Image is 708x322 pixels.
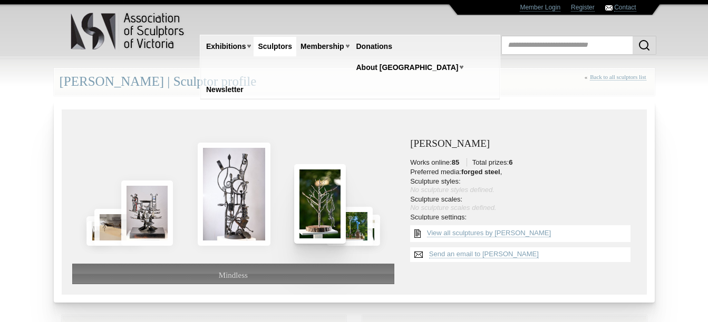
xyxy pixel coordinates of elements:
img: House in Question [327,207,373,246]
img: On Edge [121,180,173,245]
img: Dragon [86,216,107,246]
img: View all {sculptor_name} sculptures list [410,225,425,242]
strong: forged steel [461,168,500,176]
img: logo.png [70,11,186,52]
div: « [585,74,649,92]
a: Membership [296,37,348,56]
h3: [PERSON_NAME] [410,138,636,149]
img: The Swing [294,164,346,244]
img: Mindless [198,143,270,246]
img: Search [638,39,651,52]
img: Caught [94,209,140,246]
img: Send an email to Paul Cacioli [410,247,427,262]
li: Sculpture styles: [410,177,636,194]
a: Send an email to [PERSON_NAME] [429,250,539,258]
div: No sculpture styles defined. [410,186,636,194]
a: View all sculptures by [PERSON_NAME] [427,229,551,237]
strong: 6 [509,158,512,166]
div: No sculpture scales defined. [410,204,636,212]
img: Confrontation [87,221,121,246]
a: About [GEOGRAPHIC_DATA] [352,58,463,77]
a: Member Login [520,4,560,12]
a: Newsletter [202,80,248,99]
li: Works online: Total prizes: [410,158,636,167]
a: Back to all sculptors list [590,74,646,80]
div: [PERSON_NAME] | Sculptor profile [54,68,655,96]
span: Mindless [219,271,248,279]
li: Sculpture scales: [410,195,636,212]
a: Register [571,4,595,12]
strong: 85 [452,158,459,166]
a: Sculptors [254,37,296,56]
img: Contact ASV [605,5,613,11]
a: Exhibitions [202,37,250,56]
a: Contact [614,4,636,12]
a: Donations [352,37,396,56]
li: Preferred media: , [410,168,636,176]
li: Sculpture settings: [410,213,636,230]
